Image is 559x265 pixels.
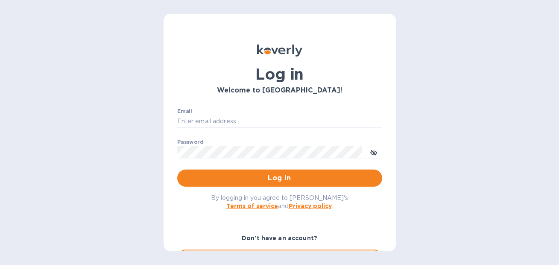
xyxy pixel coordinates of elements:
label: Password [177,140,203,145]
img: Koverly [257,45,302,57]
input: Enter email address [177,115,382,128]
a: Terms of service [226,202,278,209]
span: Log in [184,173,375,183]
label: Email [177,109,192,114]
a: Privacy policy [289,202,332,209]
span: By logging in you agree to [PERSON_NAME]'s and . [211,194,348,209]
b: Don't have an account? [242,235,317,241]
button: toggle password visibility [365,143,382,161]
h3: Welcome to [GEOGRAPHIC_DATA]! [177,86,382,95]
h1: Log in [177,65,382,83]
button: Log in [177,170,382,187]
